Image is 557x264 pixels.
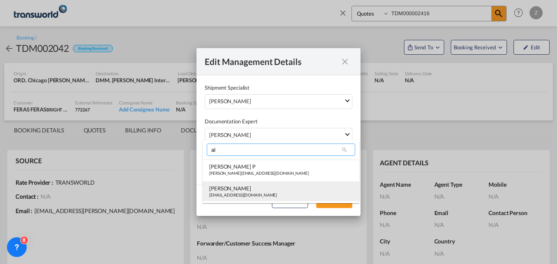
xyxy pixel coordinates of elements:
[209,163,309,170] div: [PERSON_NAME] P
[209,170,309,176] div: [PERSON_NAME][EMAIL_ADDRESS][DOMAIN_NAME]
[209,192,277,198] div: [EMAIL_ADDRESS][DOMAIN_NAME]
[341,145,351,155] md-icon: icon-magnify
[209,185,277,192] div: [PERSON_NAME]
[207,144,355,156] input: Search user
[8,8,154,17] body: Editor, editor24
